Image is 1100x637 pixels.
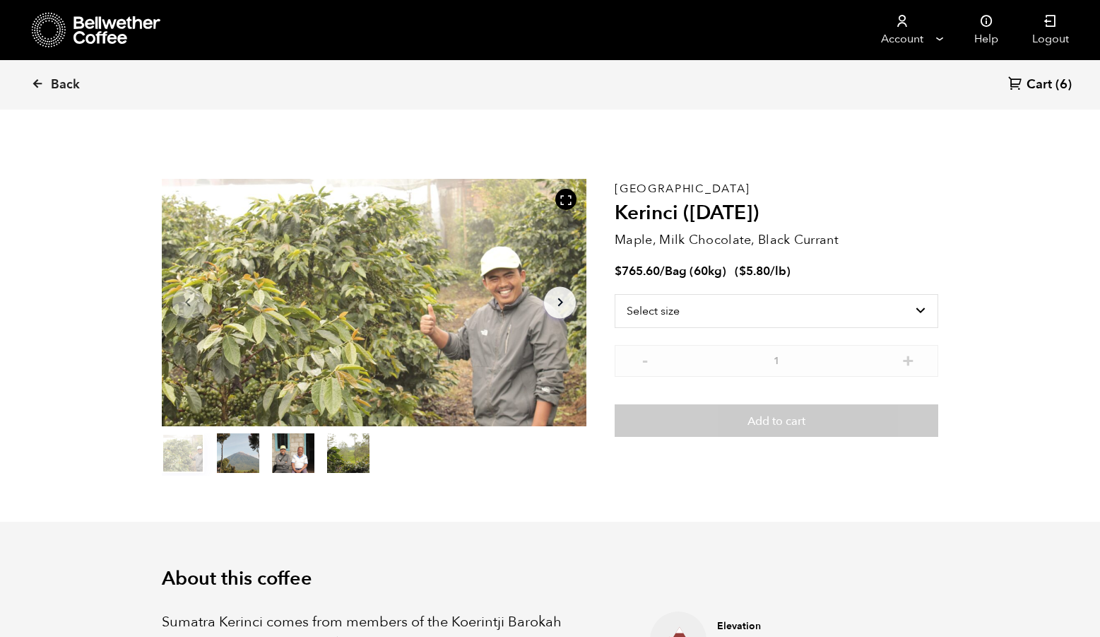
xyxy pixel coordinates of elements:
bdi: 5.80 [739,263,770,279]
span: $ [739,263,746,279]
a: Cart (6) [1008,76,1072,95]
p: Maple, Milk Chocolate, Black Currant [615,230,938,250]
span: Back [51,76,80,93]
span: /lb [770,263,786,279]
bdi: 765.60 [615,263,660,279]
button: Add to cart [615,404,938,437]
span: / [660,263,665,279]
h2: About this coffee [162,568,939,590]
h4: Elevation [717,619,916,633]
span: Cart [1027,76,1052,93]
h2: Kerinci ([DATE]) [615,201,938,226]
span: ( ) [735,263,791,279]
span: Bag (60kg) [665,263,726,279]
span: $ [615,263,622,279]
span: (6) [1055,76,1072,93]
button: - [636,352,654,366]
button: + [899,352,917,366]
